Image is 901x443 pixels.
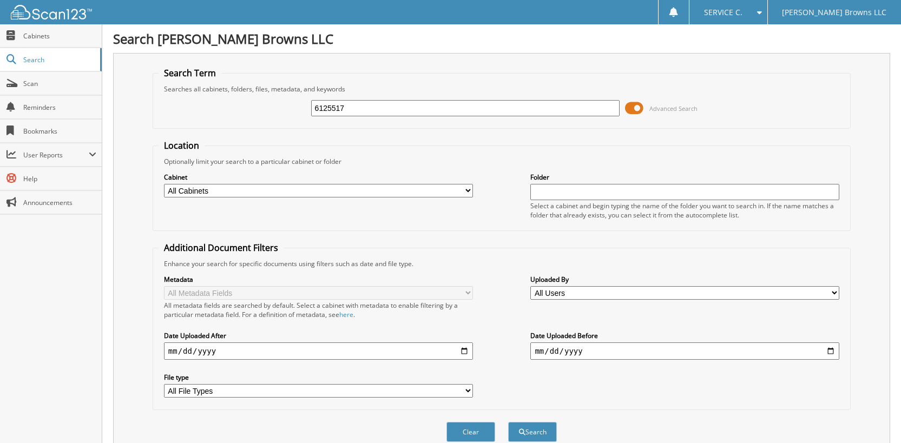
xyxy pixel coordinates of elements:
input: start [164,342,473,360]
h1: Search [PERSON_NAME] Browns LLC [113,30,890,48]
a: here [339,310,353,319]
label: Cabinet [164,173,473,182]
div: Enhance your search for specific documents using filters such as date and file type. [159,259,845,268]
span: Scan [23,79,96,88]
span: SERVICE C. [704,9,742,16]
label: Date Uploaded After [164,331,473,340]
span: Reminders [23,103,96,112]
span: Bookmarks [23,127,96,136]
span: Advanced Search [649,104,698,113]
legend: Location [159,140,205,151]
span: Cabinets [23,31,96,41]
legend: Search Term [159,67,221,79]
div: Searches all cabinets, folders, files, metadata, and keywords [159,84,845,94]
div: Select a cabinet and begin typing the name of the folder you want to search in. If the name match... [530,201,839,220]
span: Search [23,55,95,64]
div: Optionally limit your search to a particular cabinet or folder [159,157,845,166]
label: Date Uploaded Before [530,331,839,340]
label: Folder [530,173,839,182]
span: Help [23,174,96,183]
label: Metadata [164,275,473,284]
label: Uploaded By [530,275,839,284]
button: Clear [446,422,495,442]
div: All metadata fields are searched by default. Select a cabinet with metadata to enable filtering b... [164,301,473,319]
span: User Reports [23,150,89,160]
span: [PERSON_NAME] Browns LLC [782,9,886,16]
input: end [530,342,839,360]
img: scan123-logo-white.svg [11,5,92,19]
span: Announcements [23,198,96,207]
legend: Additional Document Filters [159,242,284,254]
button: Search [508,422,557,442]
label: File type [164,373,473,382]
